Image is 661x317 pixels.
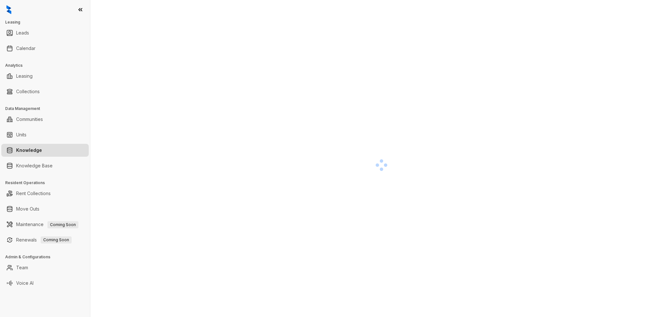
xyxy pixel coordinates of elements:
[16,203,39,215] a: Move Outs
[1,233,89,246] li: Renewals
[5,19,90,25] h3: Leasing
[16,70,33,83] a: Leasing
[1,277,89,290] li: Voice AI
[6,5,11,14] img: logo
[1,70,89,83] li: Leasing
[16,187,51,200] a: Rent Collections
[1,128,89,141] li: Units
[47,221,78,228] span: Coming Soon
[1,203,89,215] li: Move Outs
[5,106,90,112] h3: Data Management
[1,42,89,55] li: Calendar
[16,144,42,157] a: Knowledge
[16,42,36,55] a: Calendar
[1,261,89,274] li: Team
[1,113,89,126] li: Communities
[16,113,43,126] a: Communities
[16,233,72,246] a: RenewalsComing Soon
[16,159,53,172] a: Knowledge Base
[16,261,28,274] a: Team
[16,277,34,290] a: Voice AI
[1,187,89,200] li: Rent Collections
[41,236,72,243] span: Coming Soon
[1,159,89,172] li: Knowledge Base
[16,128,26,141] a: Units
[5,254,90,260] h3: Admin & Configurations
[1,26,89,39] li: Leads
[16,26,29,39] a: Leads
[1,144,89,157] li: Knowledge
[16,85,40,98] a: Collections
[5,63,90,68] h3: Analytics
[5,180,90,186] h3: Resident Operations
[1,218,89,231] li: Maintenance
[1,85,89,98] li: Collections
